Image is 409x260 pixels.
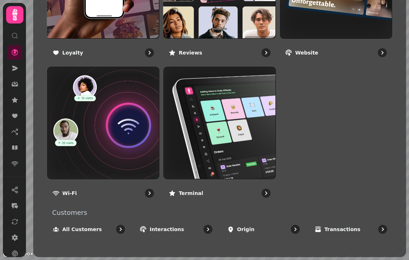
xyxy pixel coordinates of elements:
p: Reviews [179,49,202,56]
svg: go to [262,49,270,56]
p: Customers [52,209,393,216]
p: Wi-Fi [62,190,77,197]
svg: go to [262,190,270,197]
svg: go to [204,226,212,233]
a: Wi-FiWi-Fi [47,66,160,204]
p: Interactions [150,226,184,233]
p: Website [295,49,318,56]
a: Transactions [309,219,393,240]
p: Origin [237,226,254,233]
p: Loyalty [62,49,83,56]
a: All customers [47,219,131,240]
p: All customers [62,226,102,233]
svg: go to [379,49,386,56]
svg: go to [146,49,153,56]
p: Terminal [179,190,203,197]
a: Interactions [134,219,218,240]
a: Origin [221,219,306,240]
svg: go to [117,226,124,233]
img: Wi-Fi [46,66,159,179]
a: TerminalTerminal [163,66,277,204]
svg: go to [292,226,299,233]
img: Terminal [162,66,275,179]
a: Mapbox logo [2,250,34,258]
p: Transactions [325,226,361,233]
svg: go to [379,226,386,233]
svg: go to [146,190,153,197]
